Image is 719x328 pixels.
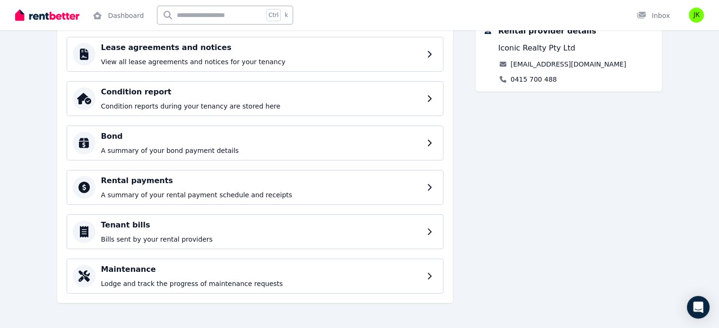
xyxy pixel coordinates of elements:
h4: Bond [101,131,421,142]
img: Jordan Slade Kaplan [689,8,704,23]
a: 0415 700 488 [511,75,557,84]
img: RentBetter [15,8,79,22]
span: Iconic Realty Pty Ltd [498,42,575,54]
span: Ctrl [266,9,281,21]
div: Rental provider details [498,25,596,37]
div: Inbox [637,11,670,20]
p: A summary of your rental payment schedule and receipts [101,190,421,200]
h4: Rental payments [101,175,421,186]
div: Open Intercom Messenger [687,296,710,319]
h4: Maintenance [101,264,421,275]
h4: Condition report [101,86,421,98]
h4: Lease agreements and notices [101,42,421,53]
p: View all lease agreements and notices for your tenancy [101,57,421,67]
p: A summary of your bond payment details [101,146,421,155]
h4: Tenant bills [101,219,421,231]
p: Lodge and track the progress of maintenance requests [101,279,421,288]
p: Bills sent by your rental providers [101,235,421,244]
a: [EMAIL_ADDRESS][DOMAIN_NAME] [511,59,626,69]
p: Condition reports during your tenancy are stored here [101,101,421,111]
span: k [285,11,288,19]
